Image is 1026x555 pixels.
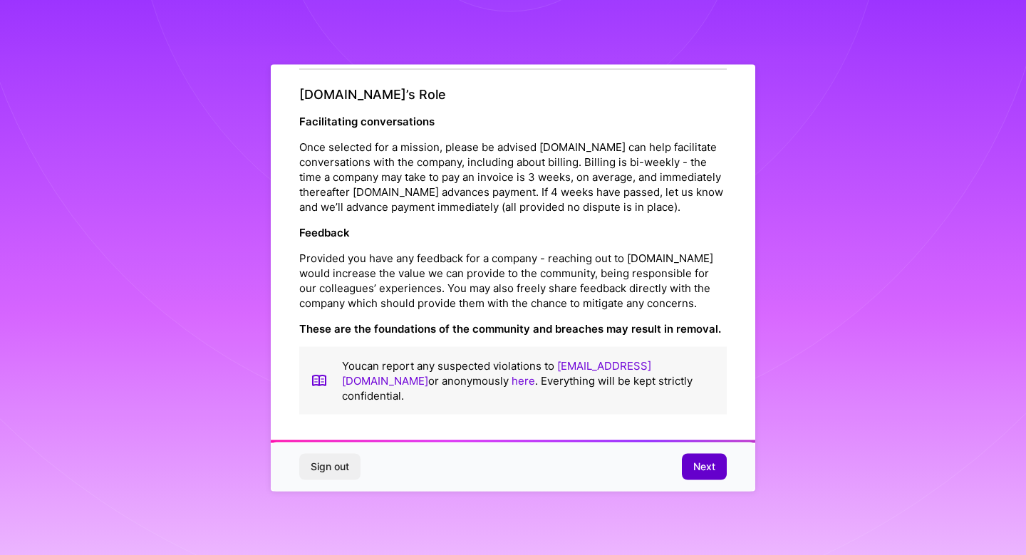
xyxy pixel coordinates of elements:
strong: Feedback [299,225,350,239]
p: Once selected for a mission, please be advised [DOMAIN_NAME] can help facilitate conversations wi... [299,139,727,214]
strong: These are the foundations of the community and breaches may result in removal. [299,321,721,335]
span: Sign out [311,460,349,474]
strong: Facilitating conversations [299,114,435,128]
a: here [512,373,535,387]
p: You can report any suspected violations to or anonymously . Everything will be kept strictly conf... [342,358,715,403]
a: [EMAIL_ADDRESS][DOMAIN_NAME] [342,358,651,387]
span: Next [693,460,715,474]
button: Sign out [299,454,361,479]
h4: [DOMAIN_NAME]’s Role [299,87,727,103]
p: Provided you have any feedback for a company - reaching out to [DOMAIN_NAME] would increase the v... [299,250,727,310]
img: book icon [311,358,328,403]
button: Next [682,454,727,479]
